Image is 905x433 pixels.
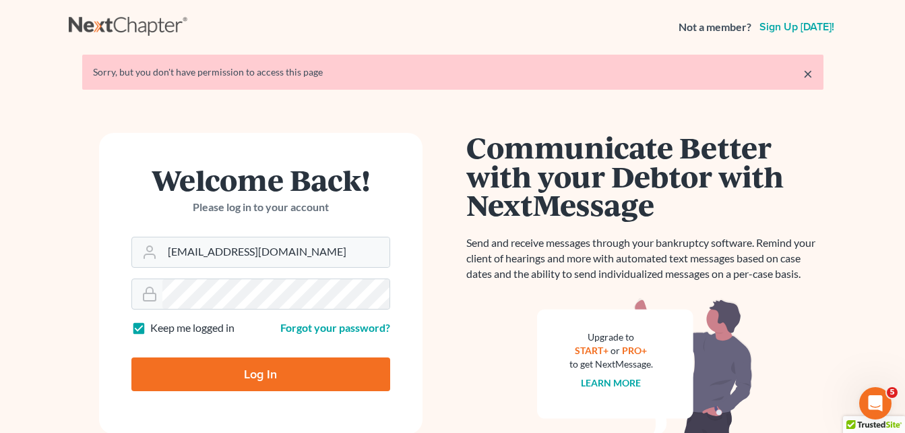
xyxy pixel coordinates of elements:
[131,165,390,194] h1: Welcome Back!
[887,387,898,398] span: 5
[569,357,653,371] div: to get NextMessage.
[757,22,837,32] a: Sign up [DATE]!
[150,320,235,336] label: Keep me logged in
[131,357,390,391] input: Log In
[581,377,641,388] a: Learn more
[859,387,892,420] iframe: Intercom live chat
[575,345,608,356] a: START+
[162,237,389,267] input: Email Address
[131,200,390,215] p: Please log in to your account
[803,65,813,82] a: ×
[611,345,620,356] span: or
[93,65,813,79] div: Sorry, but you don't have permission to access this page
[466,133,823,219] h1: Communicate Better with your Debtor with NextMessage
[622,345,647,356] a: PRO+
[679,20,751,35] strong: Not a member?
[280,321,390,334] a: Forgot your password?
[569,330,653,344] div: Upgrade to
[466,235,823,282] p: Send and receive messages through your bankruptcy software. Remind your client of hearings and mo...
